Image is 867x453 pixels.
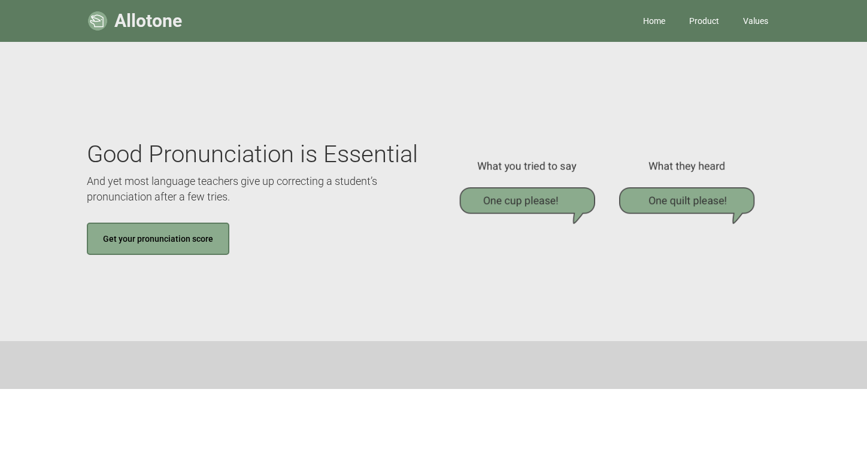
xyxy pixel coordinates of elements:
[87,174,433,205] p: And yet most language teachers give up correcting a student’s pronunciation after a few tries.
[87,223,229,255] a: Get your pronunciation score
[731,3,780,39] a: Values
[114,15,182,27] div: Allotone
[87,141,418,168] h1: Good Pronunciation is Essential
[631,3,677,39] a: Home
[677,3,731,39] a: Product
